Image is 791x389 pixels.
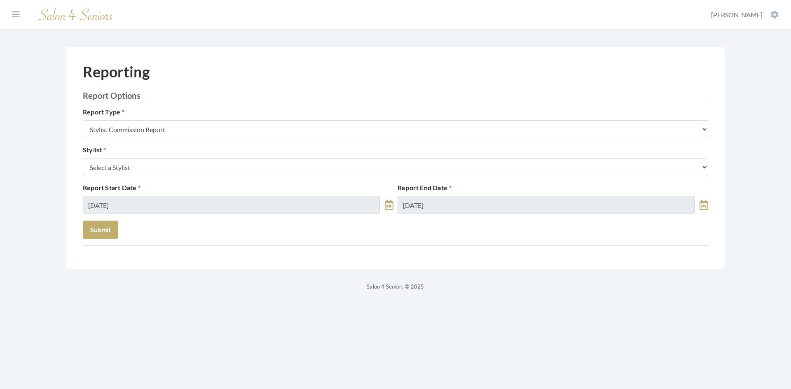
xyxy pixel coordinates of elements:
input: Select Date [83,196,380,214]
img: Salon 4 Seniors [35,5,117,24]
label: Report End Date [398,183,452,193]
h2: Report Options [83,91,708,100]
label: Stylist [83,145,106,155]
span: [PERSON_NAME] [711,11,763,19]
input: Select Date [398,196,695,214]
label: Report Type [83,107,124,117]
button: Submit [83,221,118,239]
label: Report Start Date [83,183,141,193]
a: toggle [700,196,708,214]
a: toggle [385,196,393,214]
button: [PERSON_NAME] [709,10,781,19]
h1: Reporting [83,63,150,81]
p: Salon 4 Seniors © 2025 [66,282,725,291]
